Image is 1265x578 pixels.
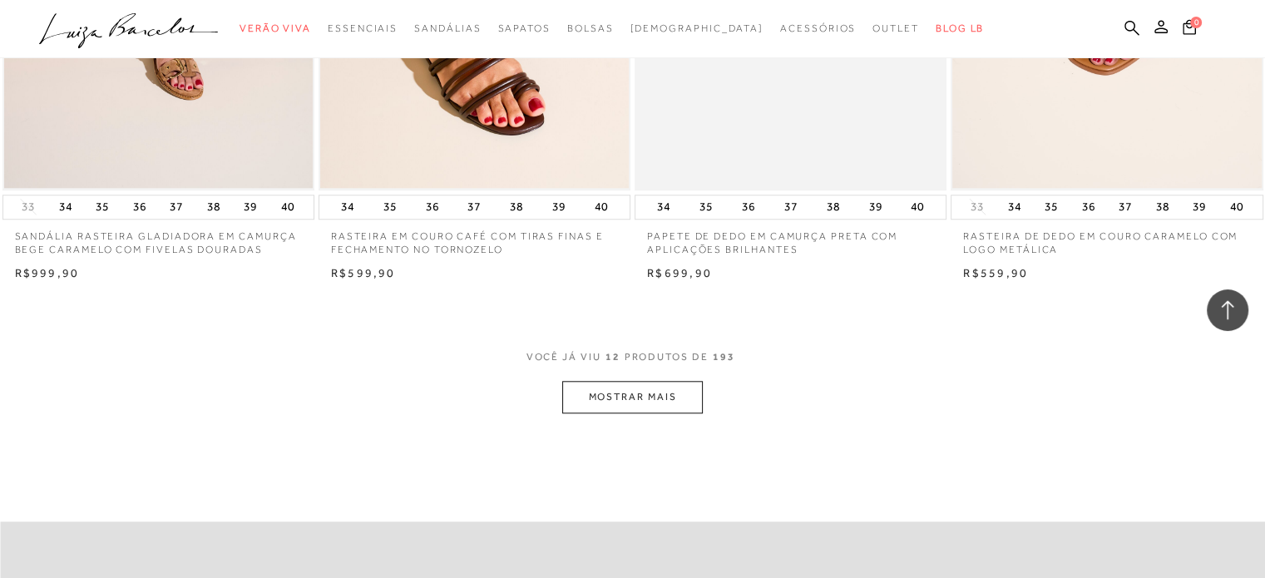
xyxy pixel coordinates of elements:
button: 37 [462,195,486,219]
span: Bolsas [567,22,614,34]
button: 38 [202,195,225,219]
button: 33 [17,199,40,215]
a: categoryNavScreenReaderText [567,13,614,44]
button: 33 [966,199,989,215]
a: categoryNavScreenReaderText [497,13,550,44]
span: R$559,90 [963,266,1028,279]
span: 12 [605,350,620,381]
span: BLOG LB [936,22,984,34]
span: Essenciais [328,22,398,34]
a: RASTEIRA EM COURO CAFÉ COM TIRAS FINAS E FECHAMENTO NO TORNOZELO [319,220,630,258]
button: 36 [420,195,443,219]
button: 35 [378,195,402,219]
button: 39 [1188,195,1211,219]
span: 193 [713,350,735,381]
button: 39 [239,195,262,219]
button: 36 [128,195,151,219]
button: 0 [1178,18,1201,41]
button: 40 [1225,195,1248,219]
span: Outlet [872,22,919,34]
button: 40 [590,195,613,219]
a: categoryNavScreenReaderText [872,13,919,44]
button: 36 [737,195,760,219]
button: 36 [1077,195,1100,219]
span: PRODUTOS DE [625,350,709,364]
span: R$599,90 [331,266,396,279]
span: 0 [1190,17,1202,28]
button: 38 [822,195,845,219]
a: PAPETE DE DEDO EM CAMURÇA PRETA COM APLICAÇÕES BRILHANTES [635,220,946,258]
button: 35 [694,195,718,219]
button: 40 [906,195,929,219]
span: Verão Viva [240,22,311,34]
button: 34 [1003,195,1026,219]
span: R$999,90 [15,266,80,279]
a: SANDÁLIA RASTEIRA GLADIADORA EM CAMURÇA BEGE CARAMELO COM FIVELAS DOURADAS [2,220,314,258]
a: categoryNavScreenReaderText [240,13,311,44]
a: categoryNavScreenReaderText [780,13,856,44]
span: Sandálias [414,22,481,34]
a: RASTEIRA DE DEDO EM COURO CARAMELO COM LOGO METÁLICA [951,220,1263,258]
span: VOCê JÁ VIU [526,350,601,364]
button: 34 [652,195,675,219]
span: Acessórios [780,22,856,34]
button: 39 [863,195,887,219]
button: 34 [336,195,359,219]
span: Sapatos [497,22,550,34]
button: 37 [779,195,803,219]
button: 39 [547,195,571,219]
span: [DEMOGRAPHIC_DATA] [630,22,763,34]
a: noSubCategoriesText [630,13,763,44]
button: 35 [91,195,114,219]
button: 37 [165,195,188,219]
button: 40 [276,195,299,219]
span: R$699,90 [647,266,712,279]
button: 34 [54,195,77,219]
button: 38 [505,195,528,219]
button: 35 [1040,195,1063,219]
button: MOSTRAR MAIS [562,381,702,413]
button: 38 [1151,195,1174,219]
a: BLOG LB [936,13,984,44]
button: 37 [1114,195,1137,219]
a: categoryNavScreenReaderText [414,13,481,44]
a: categoryNavScreenReaderText [328,13,398,44]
